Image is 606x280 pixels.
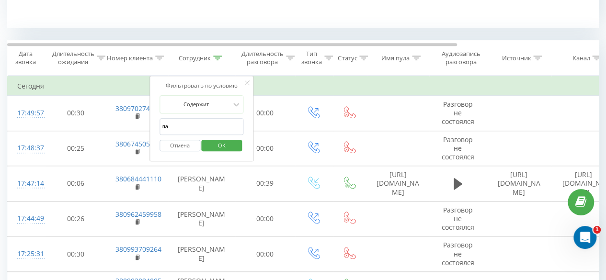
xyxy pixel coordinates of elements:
[160,118,244,135] input: Введите значение
[442,100,474,126] span: Разговор не состоялся
[115,104,161,113] a: 380970274670
[107,54,153,62] div: Номер клиента
[442,135,474,161] span: Разговор не состоялся
[235,131,295,166] td: 00:00
[168,166,235,202] td: [PERSON_NAME]
[46,201,106,236] td: 00:26
[17,104,36,123] div: 17:49:57
[202,140,242,152] button: OK
[17,245,36,263] div: 17:25:31
[179,54,211,62] div: Сотрудник
[572,54,590,62] div: Канал
[338,54,357,62] div: Статус
[381,54,410,62] div: Имя пула
[235,201,295,236] td: 00:00
[52,50,94,66] div: Длительность ожидания
[8,50,43,66] div: Дата звонка
[46,96,106,131] td: 00:30
[442,240,474,267] span: Разговор не состоялся
[367,166,429,202] td: [URL][DOMAIN_NAME]
[301,50,322,66] div: Тип звонка
[17,139,36,157] div: 17:48:37
[487,166,551,202] td: [URL][DOMAIN_NAME]
[168,236,235,272] td: [PERSON_NAME]
[437,50,484,66] div: Аудиозапись разговора
[46,131,106,166] td: 00:25
[115,210,161,219] a: 380962459958
[160,140,200,152] button: Отмена
[235,236,295,272] td: 00:00
[235,96,295,131] td: 00:00
[502,54,531,62] div: Источник
[160,81,244,90] div: Фильтровать по условию
[241,50,284,66] div: Длительность разговора
[46,236,106,272] td: 00:30
[573,226,596,249] iframe: Intercom live chat
[17,174,36,193] div: 17:47:14
[235,166,295,202] td: 00:39
[115,245,161,254] a: 380993709264
[442,205,474,232] span: Разговор не состоялся
[17,209,36,228] div: 17:44:49
[208,138,235,153] span: OK
[115,174,161,183] a: 380684441110
[115,139,161,148] a: 380674505888
[593,226,601,234] span: 1
[168,201,235,236] td: [PERSON_NAME]
[46,166,106,202] td: 00:06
